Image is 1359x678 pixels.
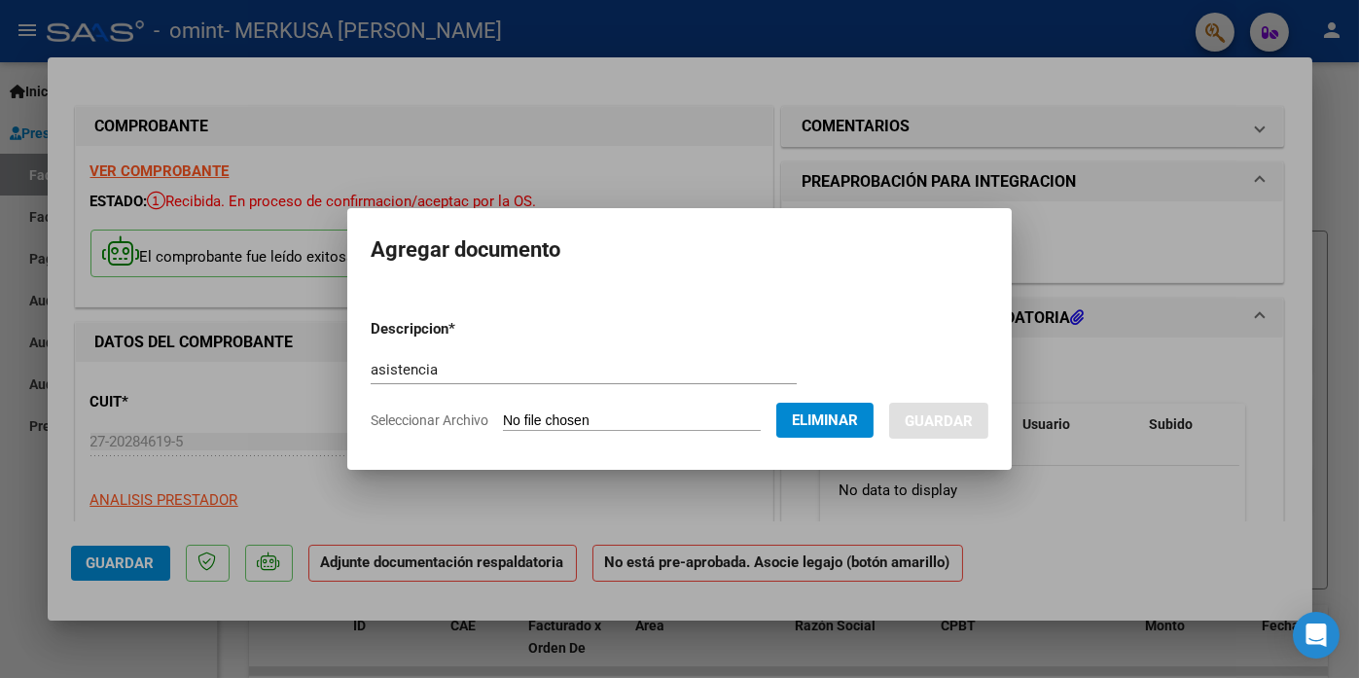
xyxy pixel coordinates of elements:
[371,232,988,268] h2: Agregar documento
[776,403,874,438] button: Eliminar
[371,318,556,340] p: Descripcion
[905,412,973,430] span: Guardar
[792,411,858,429] span: Eliminar
[889,403,988,439] button: Guardar
[371,412,488,428] span: Seleccionar Archivo
[1293,612,1340,659] div: Open Intercom Messenger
